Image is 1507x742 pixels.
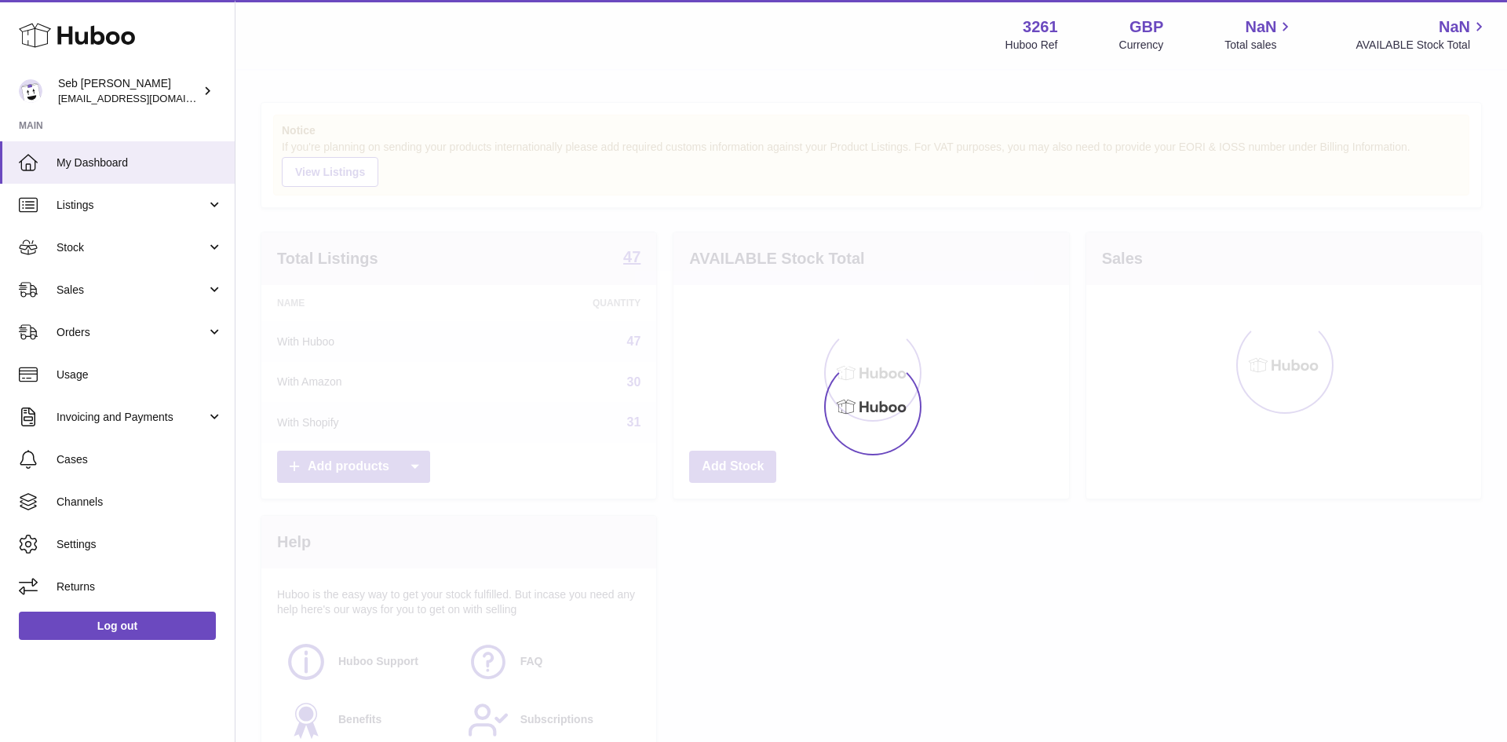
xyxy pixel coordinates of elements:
span: Orders [57,325,206,340]
a: Log out [19,612,216,640]
strong: 3261 [1023,16,1058,38]
span: My Dashboard [57,155,223,170]
span: Usage [57,367,223,382]
div: Huboo Ref [1005,38,1058,53]
strong: GBP [1129,16,1163,38]
span: Invoicing and Payments [57,410,206,425]
span: Stock [57,240,206,255]
span: Sales [57,283,206,298]
span: Settings [57,537,223,552]
span: [EMAIL_ADDRESS][DOMAIN_NAME] [58,92,231,104]
span: Channels [57,495,223,510]
a: NaN Total sales [1224,16,1294,53]
div: Seb [PERSON_NAME] [58,76,199,106]
span: NaN [1439,16,1470,38]
span: Returns [57,579,223,594]
span: Listings [57,198,206,213]
img: internalAdmin-3261@internal.huboo.com [19,79,42,103]
span: Cases [57,452,223,467]
span: NaN [1245,16,1276,38]
a: NaN AVAILABLE Stock Total [1356,16,1488,53]
span: Total sales [1224,38,1294,53]
span: AVAILABLE Stock Total [1356,38,1488,53]
div: Currency [1119,38,1164,53]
